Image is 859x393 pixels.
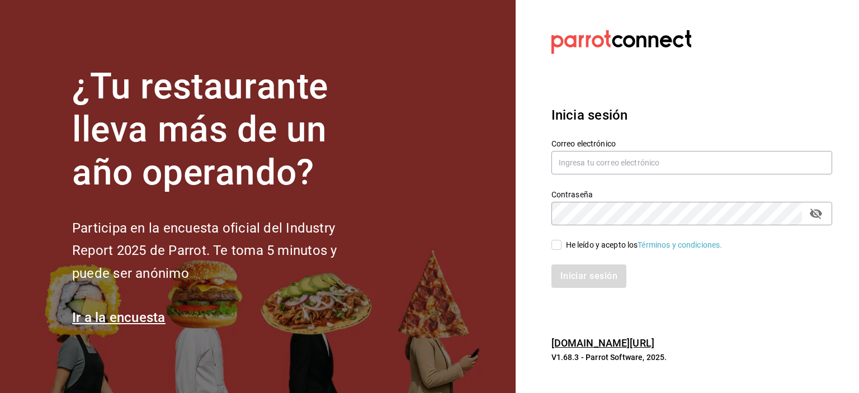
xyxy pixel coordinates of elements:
[551,140,832,148] label: Correo electrónico
[72,217,374,285] h2: Participa en la encuesta oficial del Industry Report 2025 de Parrot. Te toma 5 minutos y puede se...
[72,310,166,325] a: Ir a la encuesta
[551,151,832,174] input: Ingresa tu correo electrónico
[806,204,825,223] button: passwordField
[72,65,374,194] h1: ¿Tu restaurante lleva más de un año operando?
[566,239,723,251] div: He leído y acepto los
[551,191,832,198] label: Contraseña
[551,105,832,125] h3: Inicia sesión
[638,240,722,249] a: Términos y condiciones.
[551,337,654,349] a: [DOMAIN_NAME][URL]
[551,352,832,363] p: V1.68.3 - Parrot Software, 2025.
